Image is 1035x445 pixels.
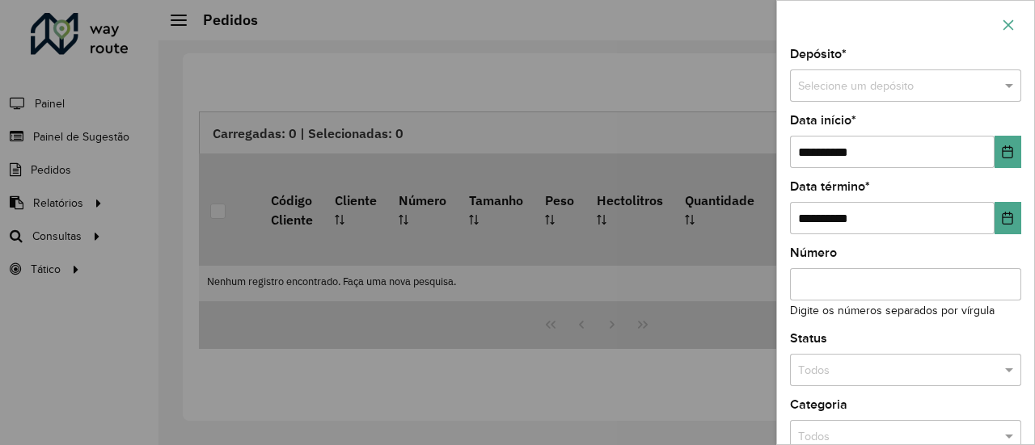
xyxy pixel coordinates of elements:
small: Digite os números separados por vírgula [790,304,995,317]
label: Data início [790,111,856,130]
label: Depósito [790,44,847,64]
label: Status [790,329,827,348]
label: Categoria [790,395,847,414]
button: Choose Date [995,202,1021,234]
label: Data término [790,177,870,196]
button: Choose Date [995,136,1021,168]
label: Número [790,243,837,262]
